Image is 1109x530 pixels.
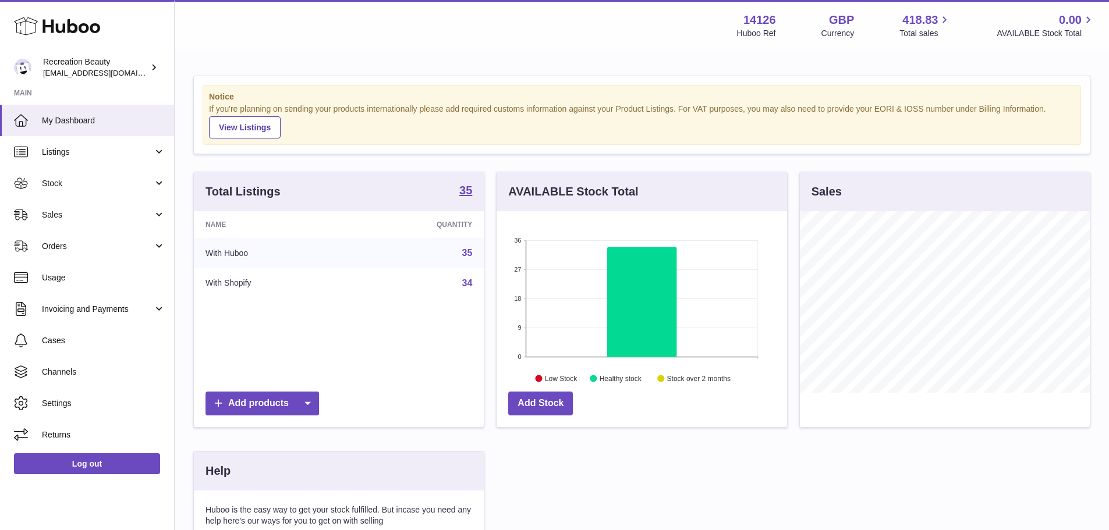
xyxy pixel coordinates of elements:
text: 0 [518,353,522,360]
span: Total sales [899,28,951,39]
a: 34 [462,278,473,288]
span: Listings [42,147,153,158]
a: 35 [459,184,472,198]
text: 27 [515,266,522,273]
span: Returns [42,429,165,440]
a: 0.00 AVAILABLE Stock Total [997,12,1095,39]
h3: AVAILABLE Stock Total [508,184,638,200]
strong: Notice [209,91,1075,102]
td: With Shopify [194,268,350,298]
a: Log out [14,453,160,474]
td: With Huboo [194,238,350,268]
span: Invoicing and Payments [42,304,153,315]
a: Add Stock [508,392,573,415]
strong: 14126 [743,12,776,28]
text: 9 [518,324,522,331]
span: Cases [42,335,165,346]
p: Huboo is the easy way to get your stock fulfilled. But incase you need any help here's our ways f... [205,504,472,527]
span: Orders [42,241,153,252]
a: 35 [462,248,473,258]
strong: 35 [459,184,472,196]
h3: Total Listings [205,184,281,200]
th: Name [194,211,350,238]
text: Low Stock [545,374,577,382]
th: Quantity [350,211,484,238]
span: My Dashboard [42,115,165,126]
a: Add products [205,392,319,415]
text: Stock over 2 months [667,374,731,382]
a: 418.83 Total sales [899,12,951,39]
text: Healthy stock [600,374,642,382]
span: [EMAIL_ADDRESS][DOMAIN_NAME] [43,68,171,77]
div: Huboo Ref [737,28,776,39]
span: Sales [42,209,153,220]
text: 18 [515,295,522,302]
span: Usage [42,272,165,283]
span: Channels [42,367,165,378]
text: 36 [515,237,522,244]
span: 0.00 [1059,12,1082,28]
div: Currency [821,28,855,39]
h3: Help [205,463,231,479]
span: Stock [42,178,153,189]
h3: Sales [812,184,842,200]
img: internalAdmin-14126@internal.huboo.com [14,59,31,76]
strong: GBP [829,12,854,28]
span: AVAILABLE Stock Total [997,28,1095,39]
a: View Listings [209,116,281,138]
div: Recreation Beauty [43,56,148,79]
div: If you're planning on sending your products internationally please add required customs informati... [209,104,1075,138]
span: 418.83 [902,12,938,28]
span: Settings [42,398,165,409]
